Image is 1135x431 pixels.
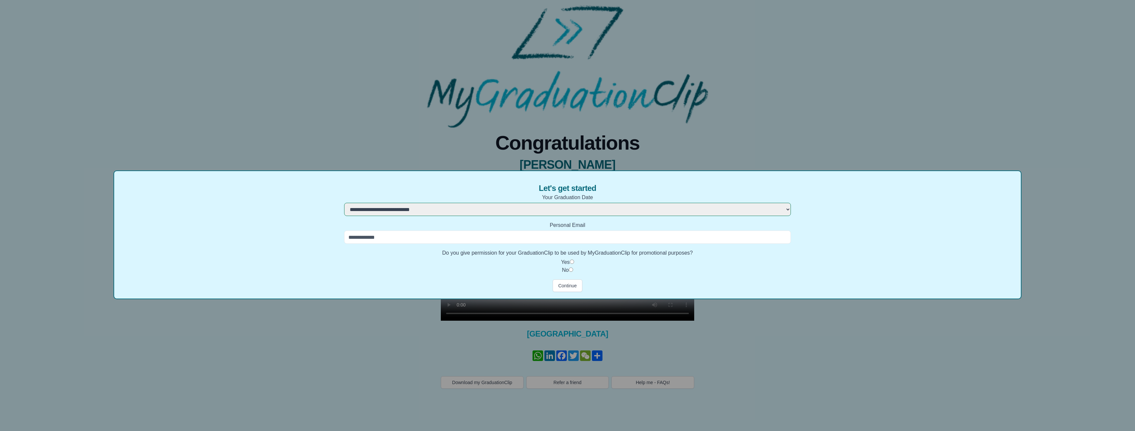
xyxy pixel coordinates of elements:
label: Do you give permission for your GraduationClip to be used by MyGraduationClip for promotional pur... [344,249,791,257]
button: Continue [553,279,582,292]
span: Let's get started [539,183,596,194]
label: Your Graduation Date [344,194,791,201]
label: Yes [561,259,569,265]
label: No [562,267,568,273]
label: Personal Email [344,221,791,229]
